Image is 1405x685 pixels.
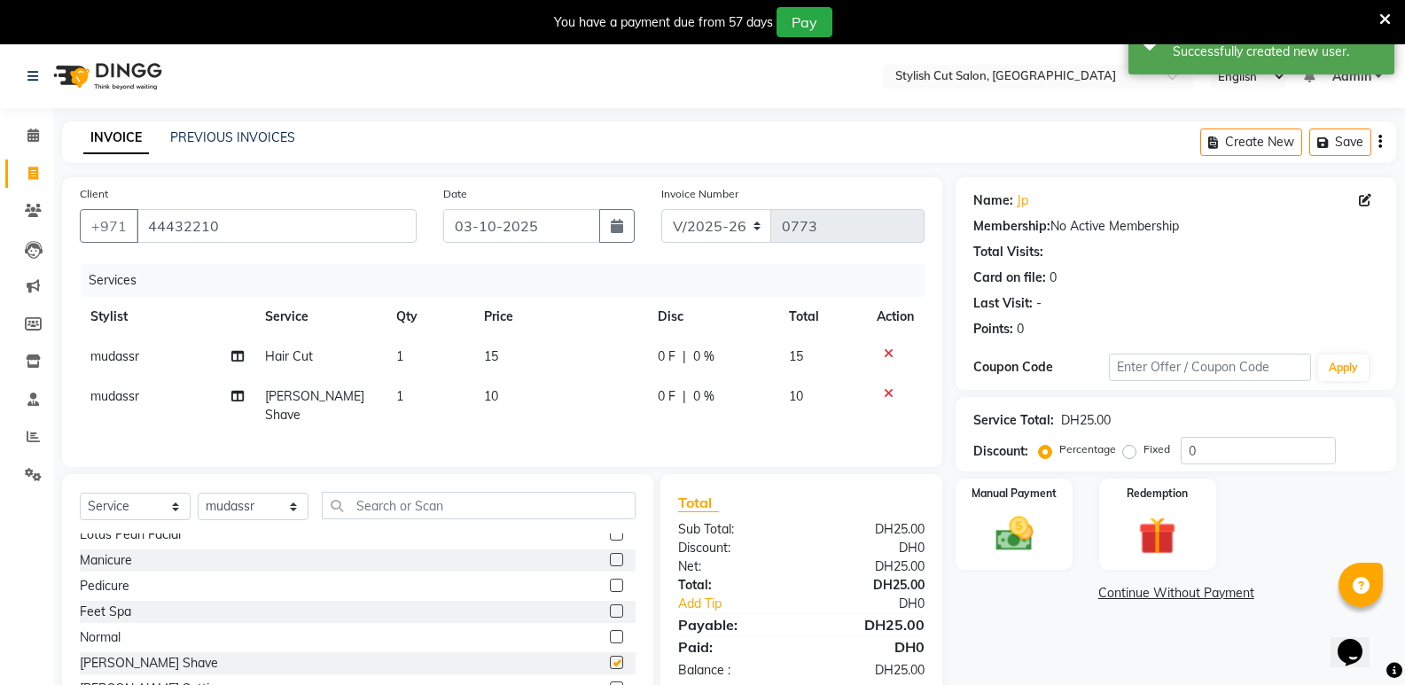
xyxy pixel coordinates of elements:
[1200,128,1302,156] button: Create New
[973,243,1043,261] div: Total Visits:
[665,614,801,635] div: Payable:
[443,186,467,202] label: Date
[386,297,473,337] th: Qty
[801,576,938,595] div: DH25.00
[1331,614,1387,667] iframe: chat widget
[789,388,803,404] span: 10
[396,348,403,364] span: 1
[778,297,866,337] th: Total
[866,297,925,337] th: Action
[396,388,403,404] span: 1
[1036,294,1042,313] div: -
[1050,269,1057,287] div: 0
[1017,191,1028,210] a: Jp
[484,388,498,404] span: 10
[973,358,1108,377] div: Coupon Code
[973,294,1033,313] div: Last Visit:
[554,13,773,32] div: You have a payment due from 57 days
[137,209,417,243] input: Search by Name/Mobile/Email/Code
[693,347,714,366] span: 0 %
[683,347,686,366] span: |
[82,264,938,297] div: Services
[80,186,108,202] label: Client
[1144,441,1170,457] label: Fixed
[80,603,131,621] div: Feet Spa
[1318,354,1369,381] button: Apply
[1017,320,1024,339] div: 0
[1059,441,1116,457] label: Percentage
[484,348,498,364] span: 15
[80,628,121,647] div: Normal
[665,636,801,658] div: Paid:
[665,661,801,680] div: Balance :
[322,492,636,519] input: Search or Scan
[801,614,938,635] div: DH25.00
[665,576,801,595] div: Total:
[265,348,313,364] span: Hair Cut
[658,387,675,406] span: 0 F
[973,411,1054,430] div: Service Total:
[777,7,832,37] button: Pay
[1127,486,1188,502] label: Redemption
[801,557,938,576] div: DH25.00
[801,661,938,680] div: DH25.00
[170,129,295,145] a: PREVIOUS INVOICES
[973,269,1046,287] div: Card on file:
[647,297,778,337] th: Disc
[973,320,1013,339] div: Points:
[1309,128,1371,156] button: Save
[45,51,167,101] img: logo
[90,388,139,404] span: mudassr
[973,217,1378,236] div: No Active Membership
[665,595,824,613] a: Add Tip
[1127,512,1188,559] img: _gift.svg
[824,595,938,613] div: DH0
[665,557,801,576] div: Net:
[83,122,149,154] a: INVOICE
[665,520,801,539] div: Sub Total:
[683,387,686,406] span: |
[80,209,138,243] button: +971
[1109,354,1311,381] input: Enter Offer / Coupon Code
[1061,411,1111,430] div: DH25.00
[801,520,938,539] div: DH25.00
[661,186,738,202] label: Invoice Number
[80,297,254,337] th: Stylist
[972,486,1057,502] label: Manual Payment
[693,387,714,406] span: 0 %
[1173,43,1381,61] div: Successfully created new user.
[254,297,386,337] th: Service
[1332,67,1371,86] span: Admin
[80,525,181,544] div: Lotus Pearl Facial
[959,584,1393,603] a: Continue Without Payment
[801,539,938,557] div: DH0
[265,388,364,423] span: [PERSON_NAME] Shave
[80,654,218,673] div: [PERSON_NAME] Shave
[678,494,719,512] span: Total
[801,636,938,658] div: DH0
[973,217,1050,236] div: Membership:
[80,577,129,595] div: Pedicure
[973,442,1028,461] div: Discount:
[973,191,1013,210] div: Name:
[789,348,803,364] span: 15
[90,348,139,364] span: mudassr
[473,297,648,337] th: Price
[665,539,801,557] div: Discount:
[80,551,132,570] div: Manicure
[658,347,675,366] span: 0 F
[984,512,1045,556] img: _cash.svg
